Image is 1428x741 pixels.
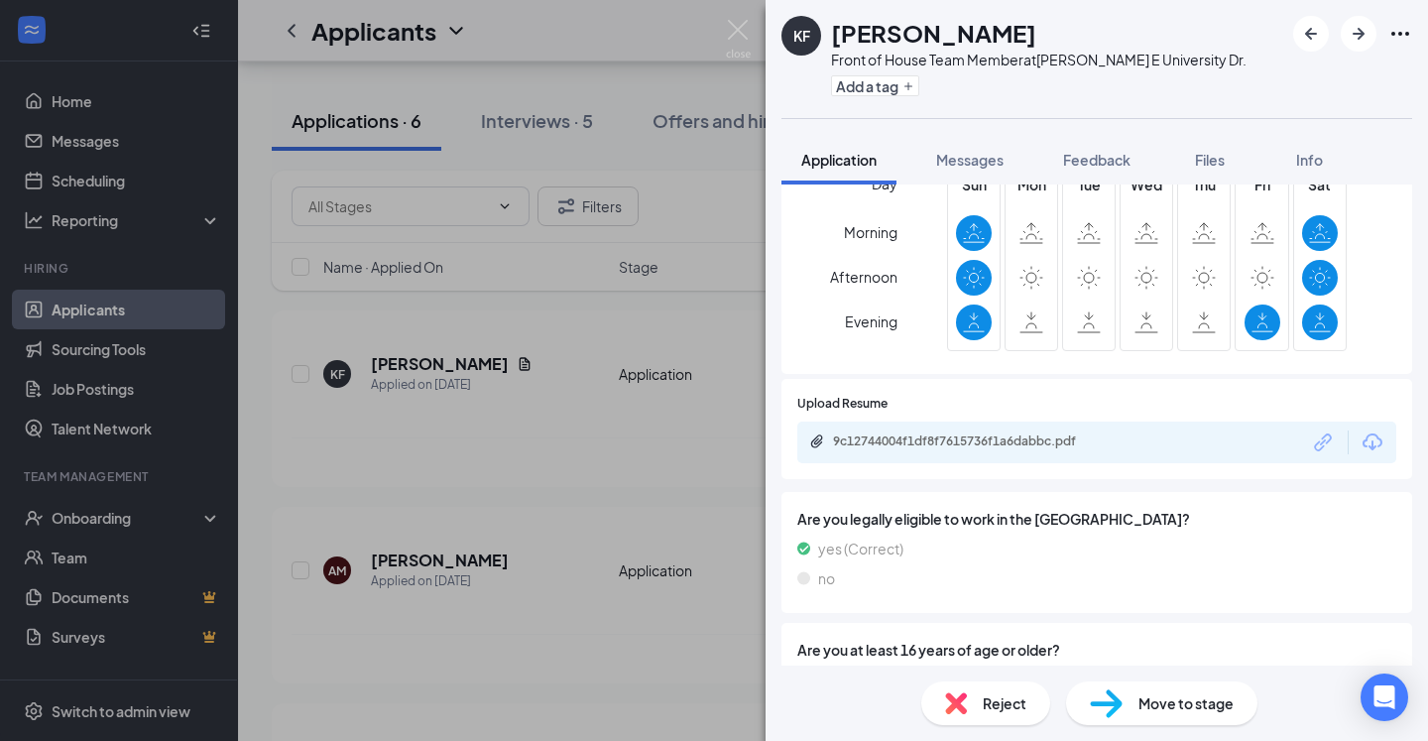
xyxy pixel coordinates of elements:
span: Are you at least 16 years of age or older? [797,639,1396,661]
span: Afternoon [830,259,897,295]
span: Mon [1013,174,1049,195]
span: Messages [936,151,1004,169]
span: no [818,567,835,589]
span: Application [801,151,877,169]
svg: ArrowLeftNew [1299,22,1323,46]
span: Day [872,173,897,194]
span: Reject [983,692,1026,714]
span: Move to stage [1138,692,1234,714]
span: Fri [1245,174,1280,195]
span: Thu [1186,174,1222,195]
svg: Download [1361,431,1384,454]
h1: [PERSON_NAME] [831,16,1036,50]
svg: ArrowRight [1347,22,1370,46]
svg: Plus [902,80,914,92]
span: Evening [845,304,897,339]
button: ArrowLeftNew [1293,16,1329,52]
svg: Ellipses [1388,22,1412,46]
span: Morning [844,214,897,250]
div: KF [793,26,810,46]
svg: Link [1311,430,1337,455]
button: ArrowRight [1341,16,1376,52]
span: Upload Resume [797,395,888,414]
svg: Paperclip [809,433,825,449]
div: 9c12744004f1df8f7615736f1a6dabbc.pdf [833,433,1111,449]
span: Sun [956,174,992,195]
span: Wed [1129,174,1164,195]
span: yes (Correct) [818,538,903,559]
span: Tue [1071,174,1107,195]
button: PlusAdd a tag [831,75,919,96]
span: Files [1195,151,1225,169]
span: Sat [1302,174,1338,195]
span: Feedback [1063,151,1130,169]
div: Front of House Team Member at [PERSON_NAME] E University Dr. [831,50,1247,69]
span: Info [1296,151,1323,169]
a: Paperclip9c12744004f1df8f7615736f1a6dabbc.pdf [809,433,1130,452]
span: Are you legally eligible to work in the [GEOGRAPHIC_DATA]? [797,508,1396,530]
div: Open Intercom Messenger [1361,674,1408,721]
